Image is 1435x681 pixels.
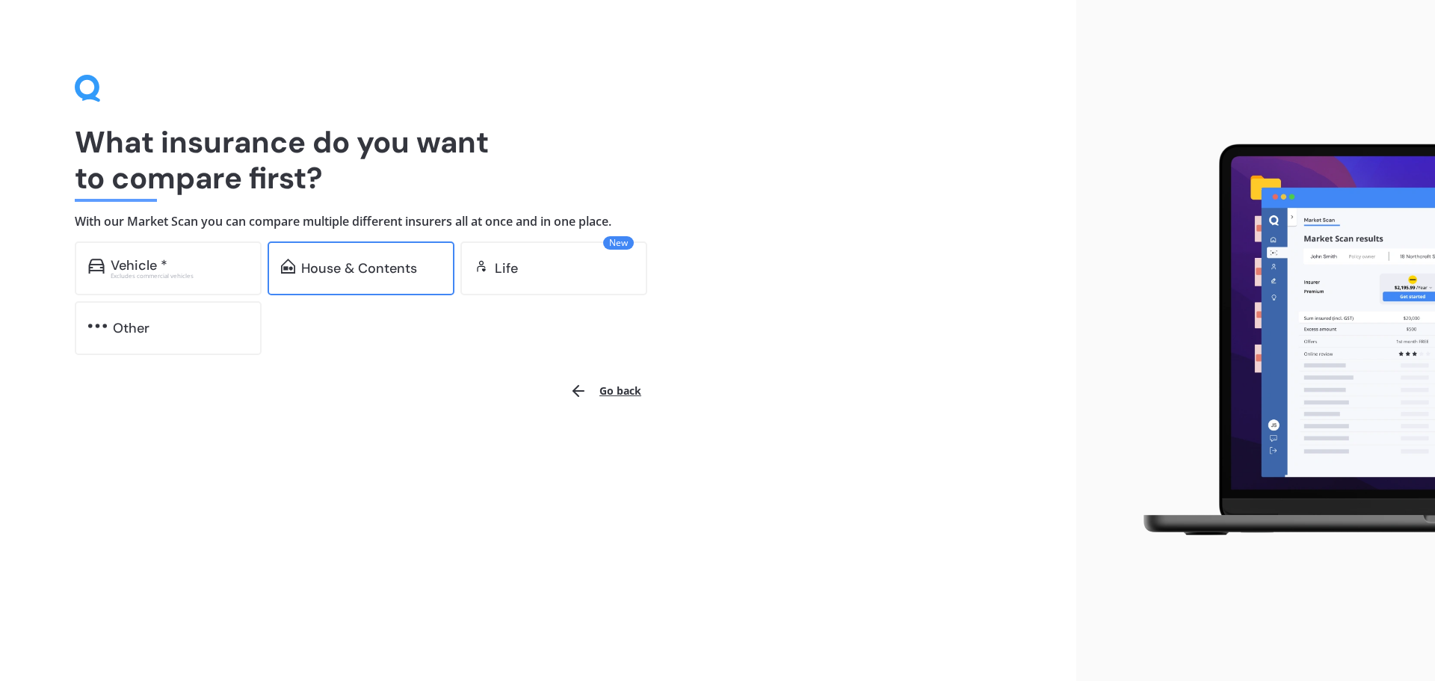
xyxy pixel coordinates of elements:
div: Life [495,261,518,276]
div: House & Contents [301,261,417,276]
img: home-and-contents.b802091223b8502ef2dd.svg [281,259,295,274]
button: Go back [561,373,650,409]
img: other.81dba5aafe580aa69f38.svg [88,318,107,333]
span: New [603,236,634,250]
img: laptop.webp [1122,135,1435,546]
h4: With our Market Scan you can compare multiple different insurers all at once and in one place. [75,214,1002,229]
img: life.f720d6a2d7cdcd3ad642.svg [474,259,489,274]
img: car.f15378c7a67c060ca3f3.svg [88,259,105,274]
div: Other [113,321,149,336]
div: Excludes commercial vehicles [111,273,248,279]
div: Vehicle * [111,258,167,273]
h1: What insurance do you want to compare first? [75,124,1002,196]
